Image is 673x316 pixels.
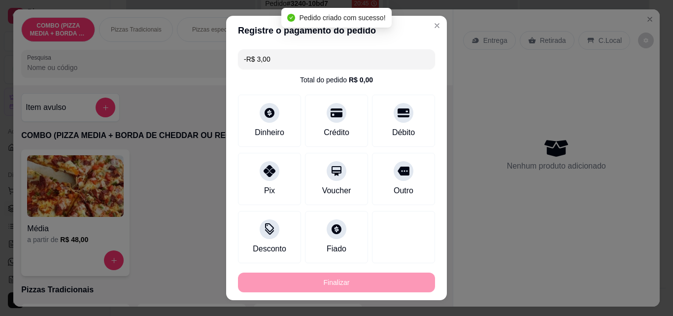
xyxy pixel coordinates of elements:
[287,14,295,22] span: check-circle
[300,75,373,85] div: Total do pedido
[327,243,346,255] div: Fiado
[349,75,373,85] div: R$ 0,00
[244,49,429,69] input: Ex.: hambúrguer de cordeiro
[394,185,413,197] div: Outro
[253,243,286,255] div: Desconto
[324,127,349,139] div: Crédito
[429,18,445,34] button: Close
[322,185,351,197] div: Voucher
[226,16,447,45] header: Registre o pagamento do pedido
[299,14,385,22] span: Pedido criado com sucesso!
[392,127,415,139] div: Débito
[255,127,284,139] div: Dinheiro
[264,185,275,197] div: Pix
